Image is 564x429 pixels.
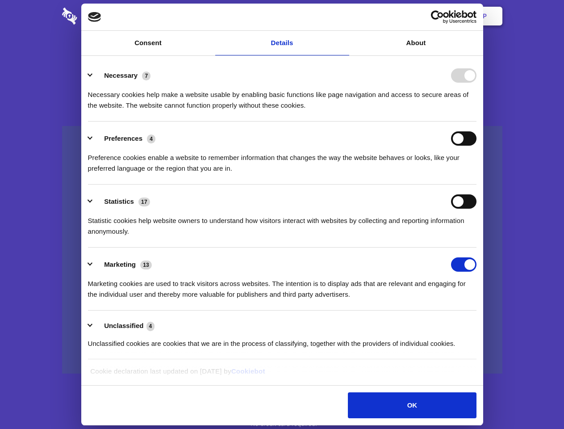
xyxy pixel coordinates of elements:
iframe: Drift Widget Chat Controller [519,384,553,418]
h1: Eliminate Slack Data Loss. [62,40,502,72]
div: Preference cookies enable a website to remember information that changes the way the website beha... [88,146,476,174]
button: Unclassified (4) [88,320,160,332]
button: OK [348,392,476,418]
label: Marketing [104,261,136,268]
label: Necessary [104,71,138,79]
a: Pricing [262,2,301,30]
div: Statistic cookies help website owners to understand how visitors interact with websites by collec... [88,209,476,237]
button: Statistics (17) [88,194,156,209]
a: Consent [81,31,215,55]
a: Cookiebot [231,367,265,375]
div: Cookie declaration last updated on [DATE] by [84,366,480,383]
a: Usercentrics Cookiebot - opens in a new window [398,10,476,24]
span: 4 [146,322,155,331]
a: Login [405,2,444,30]
div: Unclassified cookies are cookies that we are in the process of classifying, together with the pro... [88,332,476,349]
div: Marketing cookies are used to track visitors across websites. The intention is to display ads tha... [88,272,476,300]
button: Marketing (13) [88,257,158,272]
a: Wistia video thumbnail [62,126,502,374]
button: Necessary (7) [88,68,156,83]
label: Statistics [104,198,134,205]
span: 17 [138,198,150,206]
label: Preferences [104,135,142,142]
span: 4 [147,135,155,143]
div: Necessary cookies help make a website usable by enabling basic functions like page navigation and... [88,83,476,111]
a: Contact [362,2,403,30]
button: Preferences (4) [88,131,161,146]
h4: Auto-redaction of sensitive data, encrypted data sharing and self-destructing private chats. Shar... [62,81,502,111]
img: logo [88,12,101,22]
a: About [349,31,483,55]
a: Details [215,31,349,55]
img: logo-wordmark-white-trans-d4663122ce5f474addd5e946df7df03e33cb6a1c49d2221995e7729f52c070b2.svg [62,8,138,25]
span: 13 [140,261,152,269]
span: 7 [142,71,150,80]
